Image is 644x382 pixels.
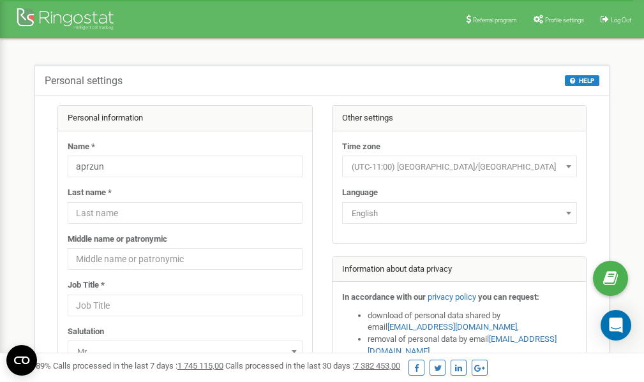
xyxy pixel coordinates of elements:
[387,322,517,332] a: [EMAIL_ADDRESS][DOMAIN_NAME]
[68,233,167,246] label: Middle name or patronymic
[68,341,303,362] span: Mr.
[347,205,573,223] span: English
[177,361,223,371] u: 1 745 115,00
[354,361,400,371] u: 7 382 453,00
[68,248,303,270] input: Middle name or patronymic
[347,158,573,176] span: (UTC-11:00) Pacific/Midway
[545,17,584,24] span: Profile settings
[68,141,95,153] label: Name *
[68,279,105,291] label: Job Title *
[68,326,104,338] label: Salutation
[58,106,312,131] div: Personal information
[53,361,223,371] span: Calls processed in the last 7 days :
[225,361,400,371] span: Calls processed in the last 30 days :
[342,292,426,302] strong: In accordance with our
[68,187,112,199] label: Last name *
[45,75,123,87] h5: Personal settings
[611,17,631,24] span: Log Out
[342,156,577,177] span: (UTC-11:00) Pacific/Midway
[68,295,303,316] input: Job Title
[478,292,539,302] strong: you can request:
[473,17,517,24] span: Referral program
[565,75,599,86] button: HELP
[333,257,587,283] div: Information about data privacy
[68,156,303,177] input: Name
[342,141,380,153] label: Time zone
[428,292,476,302] a: privacy policy
[342,202,577,224] span: English
[6,345,37,376] button: Open CMP widget
[68,202,303,224] input: Last name
[368,334,577,357] li: removal of personal data by email ,
[601,310,631,341] div: Open Intercom Messenger
[342,187,378,199] label: Language
[368,310,577,334] li: download of personal data shared by email ,
[333,106,587,131] div: Other settings
[72,343,298,361] span: Mr.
